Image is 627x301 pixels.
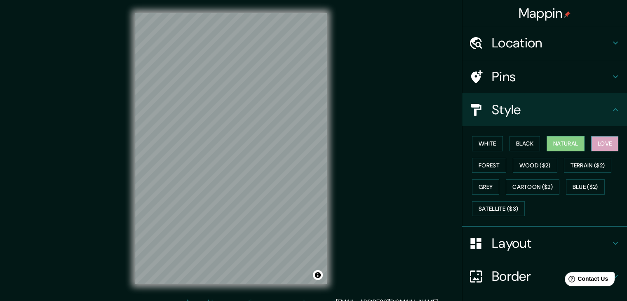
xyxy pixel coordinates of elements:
div: Pins [462,60,627,93]
button: Toggle attribution [313,270,323,280]
button: Satellite ($3) [472,201,525,216]
button: Cartoon ($2) [506,179,559,195]
button: White [472,136,503,151]
button: Blue ($2) [566,179,605,195]
h4: Pins [492,68,611,85]
h4: Location [492,35,611,51]
div: Border [462,260,627,293]
img: pin-icon.png [564,11,571,18]
div: Style [462,93,627,126]
button: Forest [472,158,506,173]
h4: Layout [492,235,611,252]
button: Wood ($2) [513,158,557,173]
div: Location [462,26,627,59]
canvas: Map [135,13,327,284]
button: Terrain ($2) [564,158,612,173]
h4: Border [492,268,611,285]
h4: Style [492,101,611,118]
button: Grey [472,179,499,195]
button: Love [591,136,618,151]
h4: Mappin [519,5,571,21]
button: Black [510,136,540,151]
button: Natural [547,136,585,151]
iframe: Help widget launcher [554,269,618,292]
div: Layout [462,227,627,260]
